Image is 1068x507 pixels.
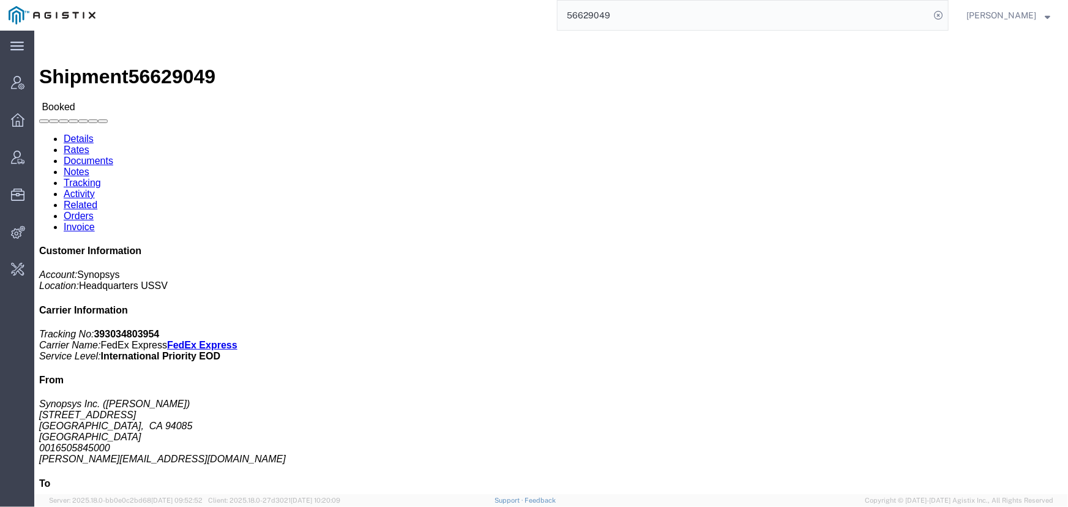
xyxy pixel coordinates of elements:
span: [DATE] 09:52:52 [151,497,203,504]
span: Jenneffer Jahraus [966,9,1036,22]
button: [PERSON_NAME] [966,8,1051,23]
iframe: FS Legacy Container [34,31,1068,494]
img: logo [9,6,95,24]
span: [DATE] 10:20:09 [291,497,340,504]
span: Client: 2025.18.0-27d3021 [208,497,340,504]
a: Support [495,497,525,504]
a: Feedback [525,497,556,504]
span: Copyright © [DATE]-[DATE] Agistix Inc., All Rights Reserved [865,495,1053,506]
span: Server: 2025.18.0-bb0e0c2bd68 [49,497,203,504]
input: Search for shipment number, reference number [558,1,930,30]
